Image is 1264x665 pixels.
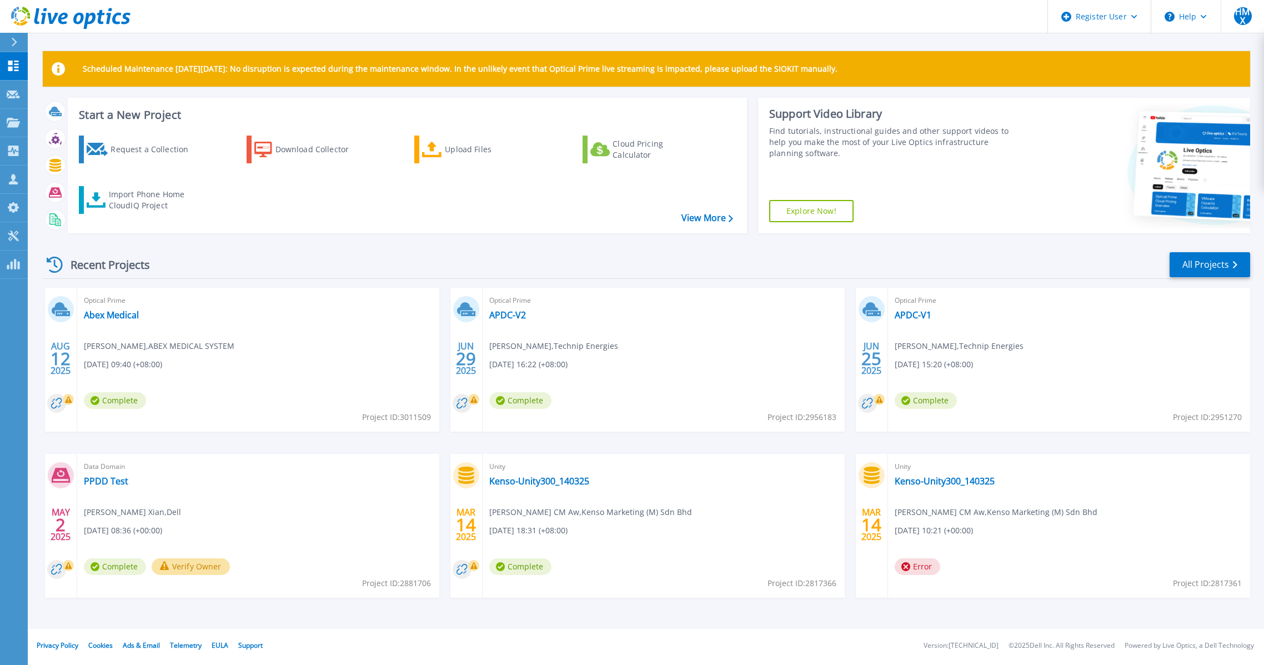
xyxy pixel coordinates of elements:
li: © 2025 Dell Inc. All Rights Reserved [1009,642,1115,649]
li: Version: [TECHNICAL_ID] [924,642,999,649]
span: 25 [861,354,881,363]
a: Telemetry [170,641,202,650]
div: Cloud Pricing Calculator [613,138,701,161]
a: Cloud Pricing Calculator [583,136,706,163]
span: [DATE] 16:22 (+08:00) [489,358,568,371]
span: Project ID: 2817361 [1173,577,1242,589]
button: Verify Owner [152,558,230,575]
a: Cookies [88,641,113,650]
a: Ads & Email [123,641,160,650]
span: 2 [56,520,66,529]
span: Complete [84,392,146,409]
span: [PERSON_NAME] CM Aw , Kenso Marketing (M) Sdn Bhd [489,506,692,518]
span: Unity [489,461,838,473]
p: Scheduled Maintenance [DATE][DATE]: No disruption is expected during the maintenance window. In t... [83,64,837,73]
span: Complete [895,392,957,409]
span: Project ID: 2817366 [768,577,836,589]
a: Abex Medical [84,309,139,321]
div: Import Phone Home CloudIQ Project [109,189,195,211]
span: Unity [895,461,1243,473]
span: [PERSON_NAME] , Technip Energies [489,340,618,352]
a: APDC-V1 [895,309,931,321]
span: [DATE] 10:21 (+00:00) [895,524,973,537]
a: Upload Files [414,136,538,163]
span: Complete [489,558,551,575]
div: Recent Projects [43,251,165,278]
a: PPDD Test [84,476,128,487]
span: Optical Prime [84,294,433,307]
span: Error [895,558,940,575]
a: View More [681,213,733,223]
div: Support Video Library [769,107,1022,121]
span: Complete [489,392,551,409]
div: Upload Files [445,138,534,161]
span: [DATE] 09:40 (+08:00) [84,358,162,371]
span: [PERSON_NAME] Xian , Dell [84,506,181,518]
span: Data Domain [84,461,433,473]
div: MAY 2025 [50,504,71,545]
span: Project ID: 2951270 [1173,411,1242,423]
a: APDC-V2 [489,309,526,321]
span: HMX [1234,7,1252,25]
div: Request a Collection [111,138,199,161]
a: All Projects [1170,252,1250,277]
span: Project ID: 3011509 [362,411,431,423]
span: Project ID: 2956183 [768,411,836,423]
span: Complete [84,558,146,575]
span: [DATE] 08:36 (+00:00) [84,524,162,537]
div: JUN 2025 [455,338,476,379]
span: 12 [51,354,71,363]
a: EULA [212,641,228,650]
div: Download Collector [275,138,364,161]
a: Privacy Policy [37,641,78,650]
h3: Start a New Project [79,109,733,121]
a: Support [238,641,263,650]
span: 29 [456,354,476,363]
div: MAR 2025 [861,504,882,545]
div: MAR 2025 [455,504,476,545]
div: AUG 2025 [50,338,71,379]
a: Download Collector [247,136,370,163]
div: JUN 2025 [861,338,882,379]
span: Project ID: 2881706 [362,577,431,589]
span: [PERSON_NAME] CM Aw , Kenso Marketing (M) Sdn Bhd [895,506,1097,518]
span: 14 [456,520,476,529]
span: Optical Prime [895,294,1243,307]
span: [PERSON_NAME] , Technip Energies [895,340,1024,352]
li: Powered by Live Optics, a Dell Technology [1125,642,1254,649]
a: Kenso-Unity300_140325 [489,476,589,487]
span: 14 [861,520,881,529]
span: [DATE] 15:20 (+08:00) [895,358,973,371]
span: [PERSON_NAME] , ABEX MEDICAL SYSTEM [84,340,234,352]
a: Explore Now! [769,200,854,222]
span: Optical Prime [489,294,838,307]
a: Kenso-Unity300_140325 [895,476,995,487]
a: Request a Collection [79,136,203,163]
span: [DATE] 18:31 (+08:00) [489,524,568,537]
div: Find tutorials, instructional guides and other support videos to help you make the most of your L... [769,126,1022,159]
